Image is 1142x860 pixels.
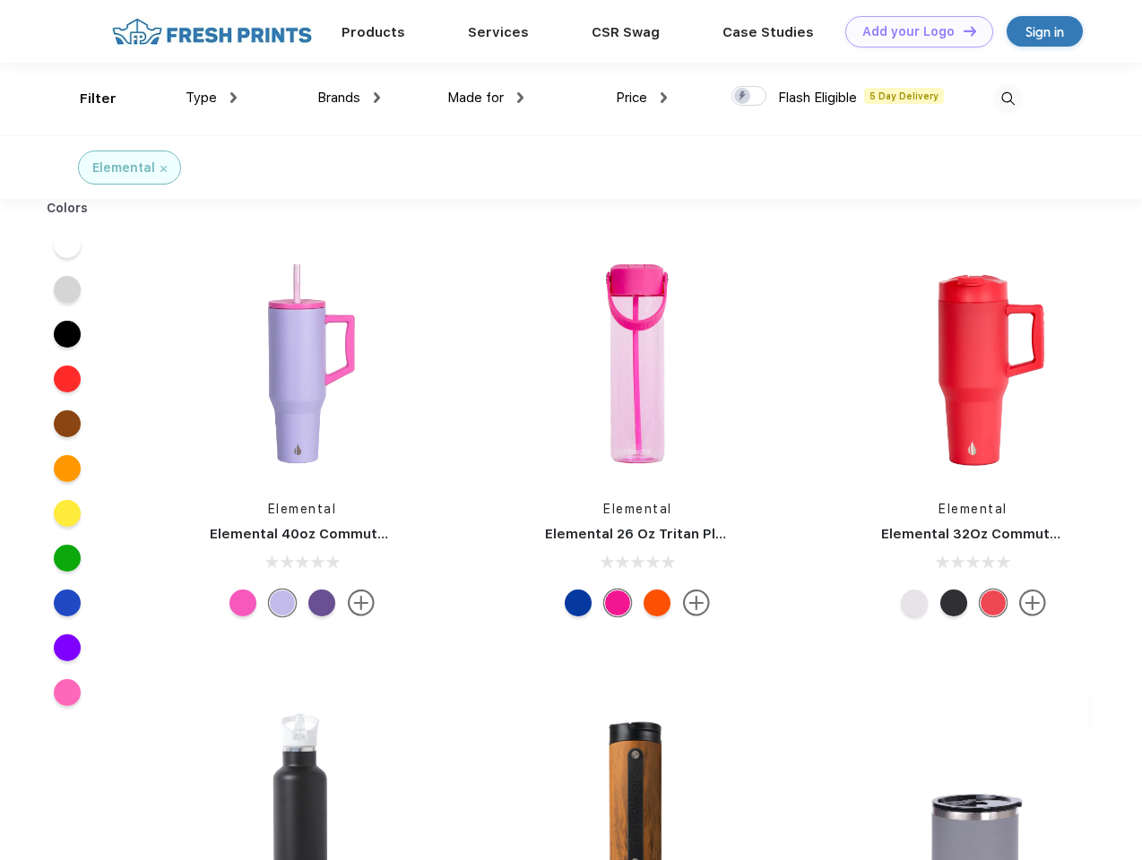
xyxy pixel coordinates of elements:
[604,589,631,616] div: Hot pink
[317,90,360,106] span: Brands
[183,244,421,482] img: func=resize&h=266
[545,526,842,542] a: Elemental 26 Oz Tritan Plastic Water Bottle
[661,92,667,103] img: dropdown.png
[940,589,967,616] div: Black
[374,92,380,103] img: dropdown.png
[1007,16,1083,47] a: Sign in
[80,89,117,109] div: Filter
[268,502,337,516] a: Elemental
[980,589,1007,616] div: Red
[864,88,944,104] span: 5 Day Delivery
[644,589,670,616] div: Orange
[964,26,976,36] img: DT
[1025,21,1064,42] div: Sign in
[603,502,672,516] a: Elemental
[342,24,405,40] a: Products
[107,16,317,47] img: fo%20logo%202.webp
[348,589,375,616] img: more.svg
[939,502,1008,516] a: Elemental
[1019,589,1046,616] img: more.svg
[854,244,1093,482] img: func=resize&h=266
[210,526,453,542] a: Elemental 40oz Commuter Tumbler
[517,92,523,103] img: dropdown.png
[308,589,335,616] div: Purple
[901,589,928,616] div: Matte White
[565,589,592,616] div: Aqua Waves
[862,24,955,39] div: Add your Logo
[518,244,757,482] img: func=resize&h=266
[778,90,857,106] span: Flash Eligible
[993,84,1023,114] img: desktop_search.svg
[92,159,155,177] div: Elemental
[160,166,167,172] img: filter_cancel.svg
[683,589,710,616] img: more.svg
[592,24,660,40] a: CSR Swag
[230,92,237,103] img: dropdown.png
[186,90,217,106] span: Type
[881,526,1125,542] a: Elemental 32Oz Commuter Tumbler
[468,24,529,40] a: Services
[33,199,102,218] div: Colors
[447,90,504,106] span: Made for
[269,589,296,616] div: Lilac Tie Dye
[229,589,256,616] div: Hot Pink
[616,90,647,106] span: Price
